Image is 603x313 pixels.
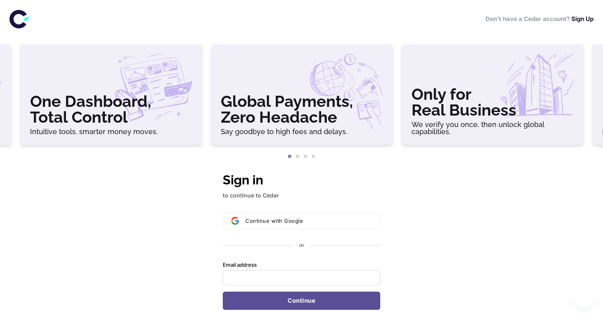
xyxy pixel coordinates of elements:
[221,93,383,125] h3: Global Payments, Zero Headache
[223,262,257,269] label: Email address
[286,153,294,161] button: 1
[223,212,380,229] button: Sign in with GoogleContinue with Google
[411,86,574,118] h3: Only for Real Business
[571,281,597,307] iframe: Button to launch messaging window
[301,153,309,161] button: 3
[411,121,574,135] h6: We verify you once, then unlock global capabilities.
[223,171,380,190] h1: Sign in
[571,15,594,23] a: Sign Up
[485,15,594,24] h6: Don’t have a Cedar account?
[294,153,301,161] button: 2
[223,191,380,200] p: to continue to Cedar
[223,292,380,310] button: Continue
[245,218,303,224] span: Continue with Google
[309,153,317,161] button: 4
[231,217,239,225] img: Sign in with Google
[30,128,192,135] h6: Intuitive tools, smarter money moves.
[30,93,192,125] h3: One Dashboard, Total Control
[221,128,383,135] h6: Say goodbye to high fees and delays.
[299,242,304,249] p: or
